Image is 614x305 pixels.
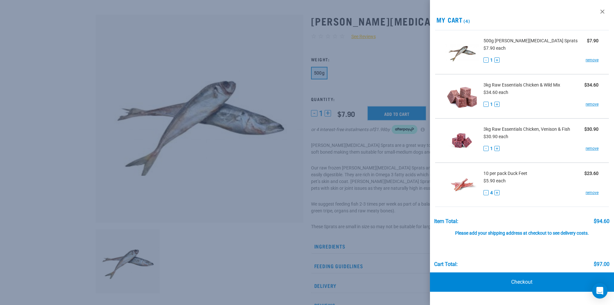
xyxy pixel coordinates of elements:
[434,261,458,267] div: Cart total:
[584,82,599,87] strong: $34.60
[483,102,489,107] button: -
[586,146,599,151] a: remove
[445,124,479,157] img: Raw Essentials Chicken, Venison & Fish
[586,57,599,63] a: remove
[490,145,493,152] span: 1
[483,57,489,63] button: -
[490,101,493,108] span: 1
[494,146,500,151] button: +
[592,283,608,299] div: Open Intercom Messenger
[494,190,500,195] button: +
[594,219,609,224] div: $94.60
[584,127,599,132] strong: $30.90
[463,20,470,22] span: (4)
[490,57,493,64] span: 1
[434,219,458,224] div: Item Total:
[586,190,599,196] a: remove
[483,126,570,133] span: 3kg Raw Essentials Chicken, Venison & Fish
[483,46,506,51] span: $7.90 each
[584,171,599,176] strong: $23.60
[594,261,609,267] div: $97.00
[445,168,479,201] img: Duck Feet
[483,146,489,151] button: -
[483,82,560,88] span: 3kg Raw Essentials Chicken & Wild Mix
[587,38,599,43] strong: $7.90
[445,36,479,69] img: Jack Mackerel Sprats
[483,178,506,183] span: $5.90 each
[483,37,578,44] span: 500g [PERSON_NAME][MEDICAL_DATA] Sprats
[445,80,479,113] img: Raw Essentials Chicken & Wild Mix
[483,134,508,139] span: $30.90 each
[494,102,500,107] button: +
[490,189,493,196] span: 4
[434,224,609,236] div: Please add your shipping address at checkout to see delivery costs.
[483,170,527,177] span: 10 per pack Duck Feet
[483,90,508,95] span: $34.60 each
[586,101,599,107] a: remove
[483,190,489,195] button: -
[494,57,500,63] button: +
